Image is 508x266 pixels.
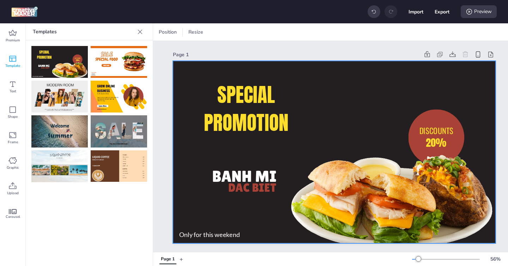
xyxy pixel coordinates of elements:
[91,46,147,78] img: RDvpeV0.png
[11,6,38,17] img: logo Creative Maker
[461,5,497,18] div: Preview
[161,256,175,262] div: Page 1
[6,214,20,220] span: Carousel
[157,28,178,36] span: Position
[156,253,180,265] div: Tabs
[10,88,16,94] span: Text
[31,46,88,78] img: zNDi6Os.png
[31,81,88,112] img: ypUE7hH.png
[6,37,20,43] span: Premium
[31,115,88,147] img: wiC1eEj.png
[91,81,147,112] img: 881XAHt.png
[487,255,504,263] div: 56 %
[180,81,312,136] p: SPECIAL PROMOTION
[7,190,19,196] span: Upload
[180,253,183,265] button: +
[91,115,147,147] img: NXLE4hq.png
[173,51,419,58] div: Page 1
[5,63,20,69] span: Template
[33,23,134,40] p: Templates
[435,4,449,19] button: Export
[212,167,276,185] span: BANH MI
[179,231,240,239] span: Only for this weekend
[91,150,147,182] img: WX2aUtf.png
[187,28,205,36] span: Resize
[228,181,276,194] span: DAC BIET
[8,139,18,145] span: Frame
[7,165,19,170] span: Graphic
[419,125,453,136] span: DISCOUNTS
[31,150,88,182] img: P4qF5We.png
[409,4,423,19] button: Import
[8,114,18,120] span: Shape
